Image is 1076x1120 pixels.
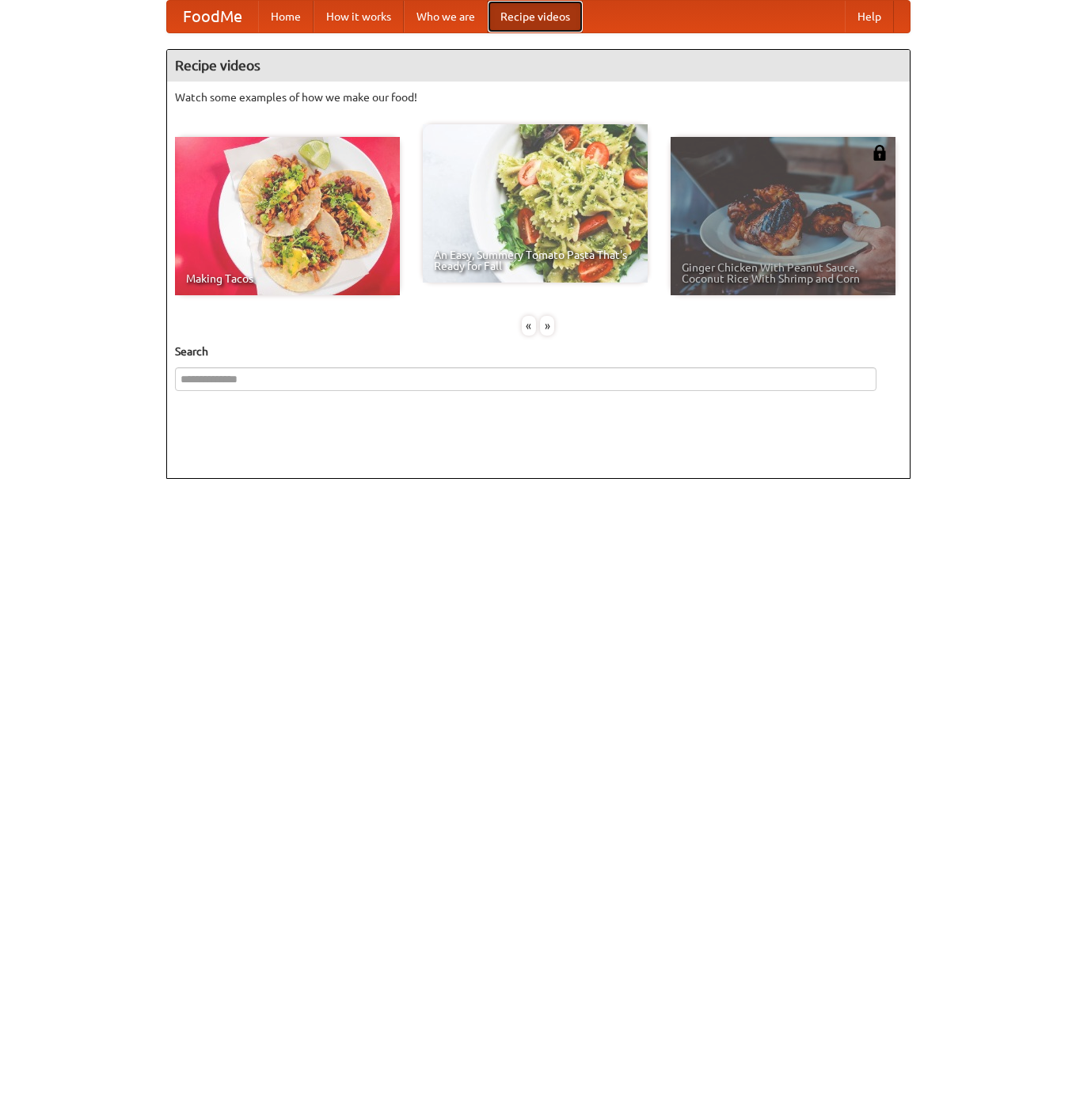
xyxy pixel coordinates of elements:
a: Recipe videos [488,1,583,32]
span: Making Tacos [186,273,389,284]
a: FoodMe [167,1,258,32]
a: Home [258,1,314,32]
h5: Search [175,344,902,359]
a: Who we are [404,1,488,32]
div: » [540,316,554,336]
a: An Easy, Summery Tomato Pasta That's Ready for Fall [423,124,648,283]
a: How it works [314,1,404,32]
p: Watch some examples of how we make our food! [175,89,902,105]
a: Help [845,1,894,32]
a: Making Tacos [175,137,400,295]
img: 483408.png [872,145,888,161]
h4: Recipe videos [167,50,910,82]
span: An Easy, Summery Tomato Pasta That's Ready for Fall [434,249,637,271]
div: « [522,316,536,336]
